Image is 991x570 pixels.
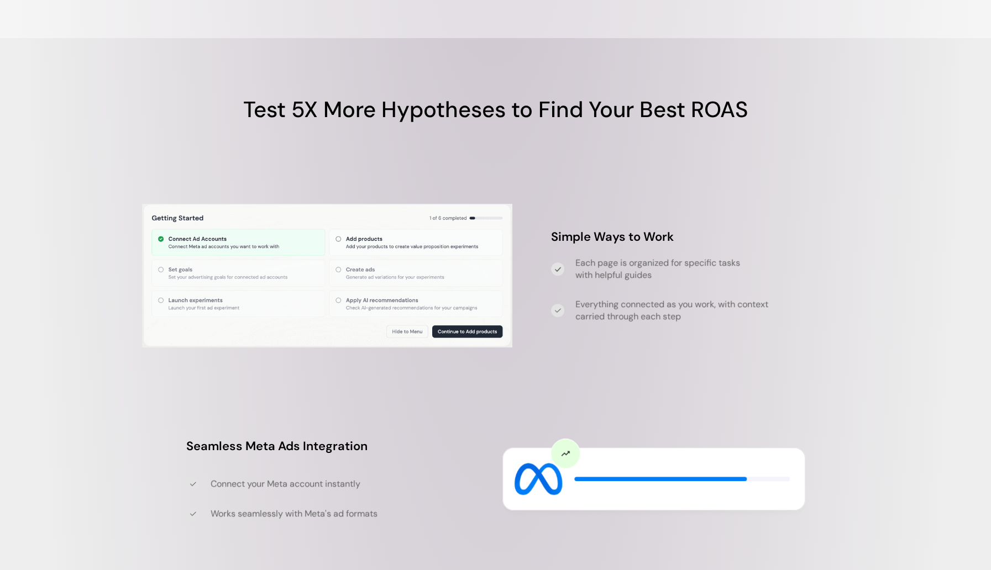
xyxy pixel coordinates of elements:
[554,266,561,273] img: tick icon
[211,508,485,520] h4: Works seamlessly with Meta's ad formats
[190,510,196,517] img: tick icon
[211,478,485,490] h4: Connect your Meta account instantly
[554,307,561,314] img: tick icon
[44,94,947,125] h1: Test 5X More Hypotheses to Find Your Best ROAS
[186,437,485,455] h3: Seamless Meta Ads Integration
[575,310,850,323] p: carried through each step
[575,257,850,282] h4: Each page is organized for specific tasks with helpful guides
[575,298,850,310] p: Everything connected as you work, with context
[551,228,850,246] h3: Simple Ways to Work
[190,481,196,487] img: tick icon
